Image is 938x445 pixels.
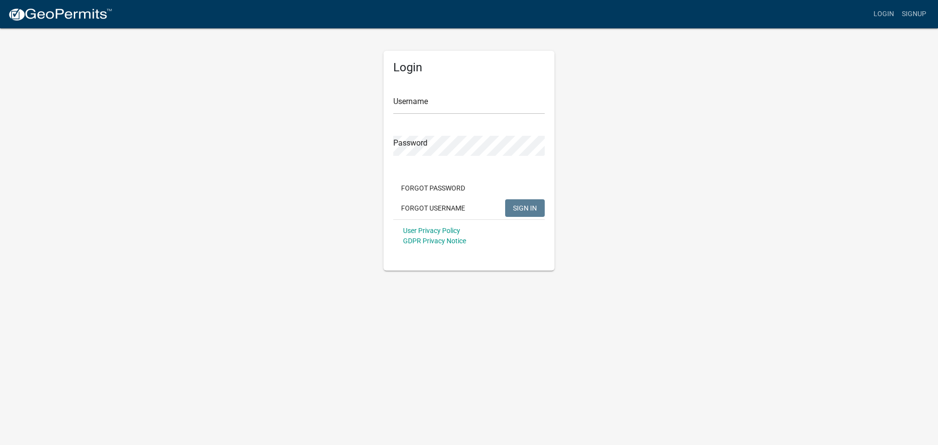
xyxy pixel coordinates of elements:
span: SIGN IN [513,204,537,212]
button: Forgot Password [393,179,473,197]
button: SIGN IN [505,199,545,217]
button: Forgot Username [393,199,473,217]
h5: Login [393,61,545,75]
a: Login [870,5,898,23]
a: Signup [898,5,930,23]
a: GDPR Privacy Notice [403,237,466,245]
a: User Privacy Policy [403,227,460,234]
